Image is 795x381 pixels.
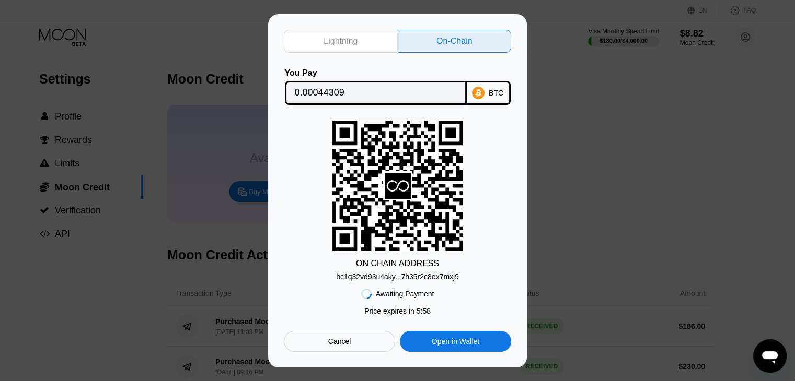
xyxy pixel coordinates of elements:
div: BTC [489,89,503,97]
div: bc1q32vd93u4aky...7h35r2c8ex7mxj9 [336,272,459,281]
div: Cancel [328,337,351,346]
div: Lightning [284,30,398,53]
div: Lightning [324,36,358,46]
div: Price expires in [364,307,431,315]
div: ON CHAIN ADDRESS [356,259,439,268]
div: On-Chain [436,36,472,46]
div: Open in Wallet [432,337,479,346]
div: Open in Wallet [400,331,511,352]
div: Cancel [284,331,395,352]
iframe: Button to launch messaging window, conversation in progress [753,339,787,373]
span: 5 : 58 [417,307,431,315]
div: You PayBTC [284,68,511,105]
div: You Pay [285,68,467,78]
div: On-Chain [398,30,512,53]
div: Awaiting Payment [376,290,434,298]
div: bc1q32vd93u4aky...7h35r2c8ex7mxj9 [336,268,459,281]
